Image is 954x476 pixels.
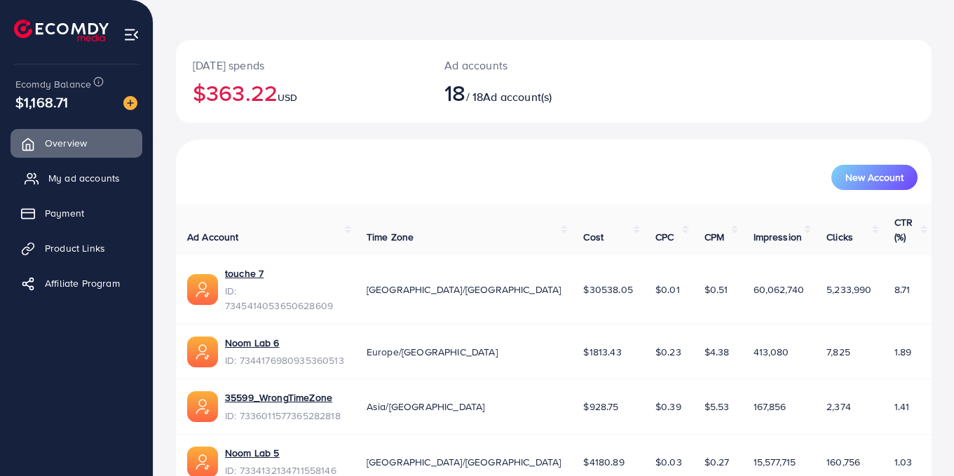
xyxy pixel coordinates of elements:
span: Europe/[GEOGRAPHIC_DATA] [367,345,498,359]
span: $5.53 [704,400,730,414]
span: 60,062,740 [754,283,805,297]
button: New Account [831,165,918,190]
a: Affiliate Program [11,269,142,297]
span: $0.27 [704,455,730,469]
span: CTR (%) [894,215,913,243]
a: Payment [11,199,142,227]
span: $4180.89 [583,455,624,469]
span: 160,756 [826,455,860,469]
span: 7,825 [826,345,850,359]
span: CPM [704,230,724,244]
span: Asia/[GEOGRAPHIC_DATA] [367,400,485,414]
p: Ad accounts [444,57,600,74]
span: $1,168.71 [15,92,68,112]
span: CPC [655,230,674,244]
span: 15,577,715 [754,455,796,469]
span: Cost [583,230,604,244]
span: Impression [754,230,803,244]
span: Ad account(s) [483,89,552,104]
span: Ad Account [187,230,239,244]
span: 2,374 [826,400,851,414]
span: 18 [444,76,465,109]
span: New Account [845,172,904,182]
span: 1.03 [894,455,913,469]
span: Payment [45,206,84,220]
span: [GEOGRAPHIC_DATA]/[GEOGRAPHIC_DATA] [367,283,561,297]
span: Clicks [826,230,853,244]
span: Ecomdy Balance [15,77,91,91]
a: Noom Lab 5 [225,446,280,460]
a: 35599_WrongTimeZone [225,390,332,404]
span: $30538.05 [583,283,632,297]
span: $0.51 [704,283,728,297]
a: My ad accounts [11,164,142,192]
span: $928.75 [583,400,618,414]
span: $1813.43 [583,345,621,359]
a: touche 7 [225,266,264,280]
span: Product Links [45,241,105,255]
span: ID: 7345414053650628609 [225,284,344,313]
span: ID: 7344176980935360513 [225,353,344,367]
span: Overview [45,136,87,150]
span: Affiliate Program [45,276,120,290]
span: USD [278,90,297,104]
p: [DATE] spends [193,57,411,74]
span: $0.39 [655,400,681,414]
h2: / 18 [444,79,600,106]
span: ID: 7336011577365282818 [225,409,341,423]
span: 1.89 [894,345,912,359]
span: 8.71 [894,283,911,297]
h2: $363.22 [193,79,411,106]
span: My ad accounts [48,171,120,185]
span: $0.03 [655,455,682,469]
img: image [123,96,137,110]
iframe: Chat [894,413,943,465]
span: $4.38 [704,345,730,359]
span: 5,233,990 [826,283,871,297]
img: menu [123,27,139,43]
span: $0.23 [655,345,681,359]
span: [GEOGRAPHIC_DATA]/[GEOGRAPHIC_DATA] [367,455,561,469]
span: Time Zone [367,230,414,244]
span: $0.01 [655,283,680,297]
span: 413,080 [754,345,789,359]
a: Overview [11,129,142,157]
a: Product Links [11,234,142,262]
span: 1.41 [894,400,910,414]
img: ic-ads-acc.e4c84228.svg [187,274,218,305]
img: ic-ads-acc.e4c84228.svg [187,336,218,367]
img: logo [14,20,109,41]
a: Noom Lab 6 [225,336,280,350]
span: 167,856 [754,400,786,414]
img: ic-ads-acc.e4c84228.svg [187,391,218,422]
